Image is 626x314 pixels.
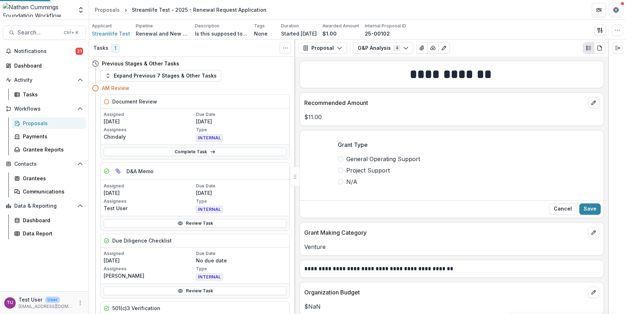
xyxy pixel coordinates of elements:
div: Proposals [23,119,80,127]
p: Pipeline [136,23,153,29]
p: [DATE] [104,189,195,197]
p: 25-00102 [365,30,390,37]
span: Search... [17,29,60,36]
span: INTERNAL [196,206,223,213]
a: Grantees [11,172,86,184]
button: Open Data & Reporting [3,200,86,212]
a: Streamlife Test [92,30,130,37]
button: Partners [592,3,606,17]
p: Started [DATE] [281,30,317,37]
button: Edit as form [438,42,450,54]
span: General Operating Support [346,155,420,163]
p: Grant Making Category [304,228,585,237]
a: Grantee Reports [11,144,86,155]
div: Proposals [95,6,120,14]
button: G&P Analysis4 [353,42,413,54]
button: edit [588,287,599,298]
a: Dashboard [3,60,86,71]
a: Proposals [11,117,86,129]
p: Due Date [196,183,287,189]
div: Tasks [23,91,80,98]
h4: AM Review [102,84,129,92]
div: Data Report [23,230,80,237]
button: Get Help [609,3,623,17]
p: $NaN [304,302,599,311]
p: User [45,297,60,303]
p: Assignees [104,266,195,272]
p: None [254,30,268,37]
p: Chindaly [104,133,195,140]
p: $11.00 [304,113,599,121]
p: [DATE] [104,118,195,125]
a: Data Report [11,228,86,239]
p: Organization Budget [304,288,585,297]
p: Assignees [104,127,195,133]
p: Assigned [104,250,195,257]
button: Search... [3,26,86,40]
a: Dashboard [11,214,86,226]
p: Assignees [104,198,195,204]
a: Review Task [104,219,286,228]
p: Grant Type [338,140,368,149]
p: Venture [304,243,599,251]
button: Plaintext view [583,42,594,54]
span: Workflows [14,106,74,112]
p: Type [196,198,287,204]
span: INTERNAL [196,134,223,142]
p: Type [196,266,287,272]
span: Contacts [14,161,74,167]
h5: Due Diligence Checklist [112,237,172,244]
p: Test User [104,204,195,212]
p: [EMAIL_ADDRESS][DOMAIN_NAME] [19,303,73,310]
button: edit [588,227,599,238]
p: Awarded Amount [322,23,359,29]
h5: 501(c)3 Verification [112,304,160,312]
button: View dependent tasks [112,165,124,177]
button: View Attached Files [416,42,428,54]
button: Close [549,203,576,215]
span: Data & Reporting [14,203,74,209]
div: Ctrl + K [62,29,80,37]
img: Nathan Cummings Foundation Workflow Sandbox logo [3,3,73,17]
a: Complete Task [104,148,286,156]
p: Due Date [196,111,287,118]
button: edit [588,97,599,108]
button: Toggle View Cancelled Tasks [280,42,291,54]
span: N/A [346,177,357,186]
p: Description [195,23,219,29]
a: Communications [11,186,86,197]
p: Due Date [196,250,287,257]
h3: Tasks [93,45,108,51]
span: Activity [14,77,74,83]
p: Renewal and New Grants Pipeline [136,30,189,37]
div: Streamlife Test - 2025 - Renewal Request Application [132,6,267,14]
a: Proposals [92,5,123,15]
button: Expand right [612,42,623,54]
p: Is this supposed to be "Name of Project Funded" field? [195,30,248,37]
p: Duration [281,23,299,29]
a: Tasks [11,89,86,100]
a: Review Task [104,287,286,295]
div: Payments [23,133,80,140]
p: Applicant [92,23,112,29]
div: Grantee Reports [23,146,80,153]
div: Dashboard [23,217,80,224]
button: Open Contacts [3,158,86,170]
p: No due date [196,257,287,264]
button: Open Workflows [3,103,86,115]
h5: Document Review [112,98,157,105]
div: Dashboard [14,62,80,69]
p: [PERSON_NAME] [104,272,195,280]
span: Notifications [14,48,76,54]
p: $1.00 [322,30,337,37]
a: Payments [11,131,86,142]
button: Notifications21 [3,46,86,57]
p: Type [196,127,287,133]
p: [DATE] [196,189,287,197]
span: 1 [111,44,120,53]
p: [DATE] [196,118,287,125]
button: Proposal [298,42,347,54]
p: Assigned [104,111,195,118]
nav: breadcrumb [92,5,269,15]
